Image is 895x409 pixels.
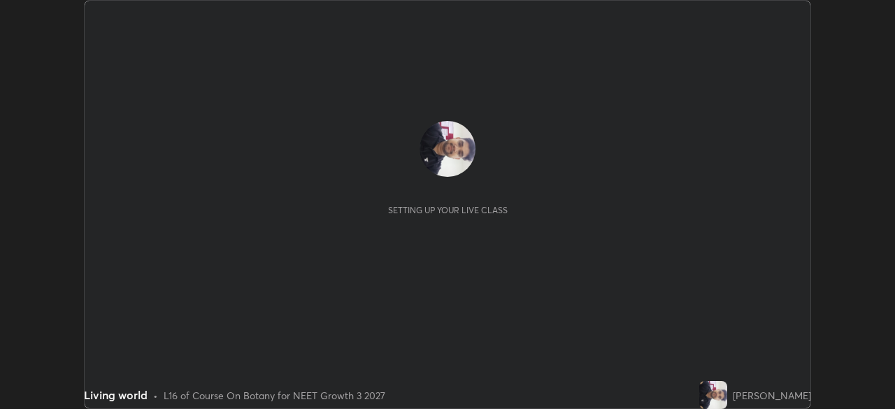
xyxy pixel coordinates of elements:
[164,388,385,403] div: L16 of Course On Botany for NEET Growth 3 2027
[388,205,508,215] div: Setting up your live class
[153,388,158,403] div: •
[420,121,475,177] img: 736025e921674e2abaf8bd4c02bac161.jpg
[733,388,811,403] div: [PERSON_NAME]
[84,387,148,403] div: Living world
[699,381,727,409] img: 736025e921674e2abaf8bd4c02bac161.jpg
